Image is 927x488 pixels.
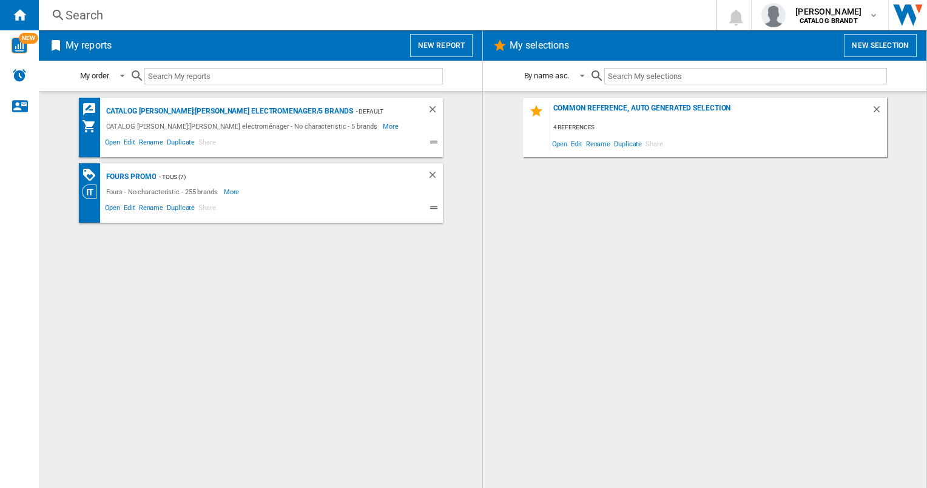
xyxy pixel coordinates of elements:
[80,71,109,80] div: My order
[82,119,103,134] div: My Assortment
[12,38,27,53] img: wise-card.svg
[103,104,353,119] div: CATALOG [PERSON_NAME]:[PERSON_NAME] electromenager/5 brands
[550,135,570,152] span: Open
[12,68,27,83] img: alerts-logo.svg
[644,135,665,152] span: Share
[103,202,123,217] span: Open
[410,34,473,57] button: New report
[137,137,165,151] span: Rename
[550,120,887,135] div: 4 references
[524,71,570,80] div: By name asc.
[871,104,887,120] div: Delete
[507,34,571,57] h2: My selections
[82,102,103,117] div: REVIEWS Matrix
[427,104,443,119] div: Delete
[383,119,400,134] span: More
[353,104,403,119] div: - Default profile (2)
[569,135,584,152] span: Edit
[103,137,123,151] span: Open
[197,137,218,151] span: Share
[66,7,684,24] div: Search
[197,202,218,217] span: Share
[82,185,103,199] div: Category View
[604,68,886,84] input: Search My selections
[103,169,157,185] div: Fours Promo
[103,119,383,134] div: CATALOG [PERSON_NAME]:[PERSON_NAME] electroménager - No characteristic - 5 brands
[82,168,103,183] div: PROMOTIONS Matrix
[165,202,197,217] span: Duplicate
[165,137,197,151] span: Duplicate
[103,185,224,199] div: Fours - No characteristic - 255 brands
[122,137,137,151] span: Edit
[761,3,786,27] img: profile.jpg
[224,185,241,199] span: More
[144,68,443,84] input: Search My reports
[844,34,917,57] button: New selection
[800,17,858,25] b: CATALOG BRANDT
[19,33,38,44] span: NEW
[427,169,443,185] div: Delete
[122,202,137,217] span: Edit
[550,104,871,120] div: Common reference, auto generated selection
[63,34,114,57] h2: My reports
[137,202,165,217] span: Rename
[612,135,644,152] span: Duplicate
[795,5,861,18] span: [PERSON_NAME]
[584,135,612,152] span: Rename
[156,169,402,185] div: - TOUS (7)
